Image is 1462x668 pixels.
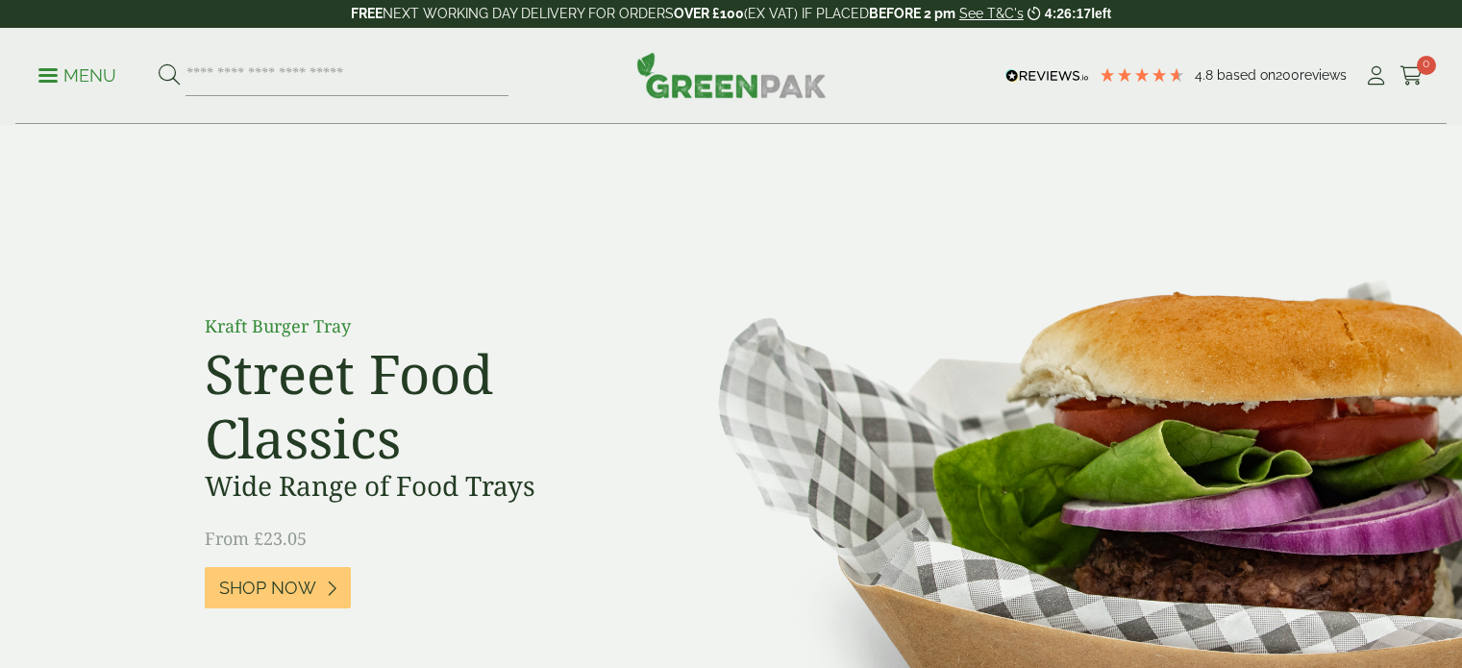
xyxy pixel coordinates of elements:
[38,64,116,87] p: Menu
[959,6,1024,21] a: See T&C's
[636,52,827,98] img: GreenPak Supplies
[205,470,637,503] h3: Wide Range of Food Trays
[38,64,116,84] a: Menu
[1005,69,1089,83] img: REVIEWS.io
[674,6,744,21] strong: OVER £100
[219,578,316,599] span: Shop Now
[1400,66,1424,86] i: Cart
[1091,6,1111,21] span: left
[1045,6,1091,21] span: 4:26:17
[1400,62,1424,90] a: 0
[351,6,383,21] strong: FREE
[1195,67,1217,83] span: 4.8
[1217,67,1276,83] span: Based on
[205,313,637,339] p: Kraft Burger Tray
[205,567,351,608] a: Shop Now
[205,527,307,550] span: From £23.05
[1099,66,1185,84] div: 4.79 Stars
[1417,56,1436,75] span: 0
[869,6,955,21] strong: BEFORE 2 pm
[1300,67,1347,83] span: reviews
[1276,67,1300,83] span: 200
[1364,66,1388,86] i: My Account
[205,341,637,470] h2: Street Food Classics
